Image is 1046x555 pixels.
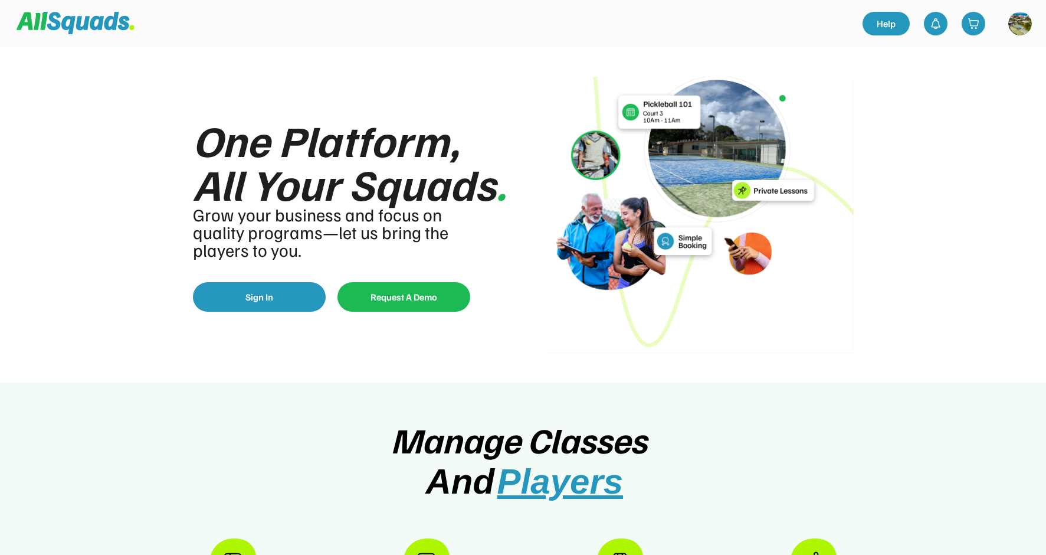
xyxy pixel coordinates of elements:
[930,18,942,30] img: bell-03%20%281%29.svg
[193,205,461,259] div: Grow your business and focus on quality programs—let us bring the players to you.
[391,417,647,462] span: Manage Classes
[863,12,910,35] a: Help
[496,156,507,211] font: .
[193,118,511,205] div: One Platform, All Your Squads
[193,282,326,312] button: Sign In
[1008,12,1032,35] img: https%3A%2F%2F94044dc9e5d3b3599ffa5e2d56a015ce.cdn.bubble.io%2Ff1727863250124x744008030739924900%...
[337,282,470,312] button: Request A Demo
[426,462,495,501] span: And
[497,462,624,501] span: Players
[547,77,854,353] img: IMG_4856.png
[968,18,979,30] img: shopping-cart-01%20%281%29.svg
[17,12,135,34] img: Squad%20Logo.svg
